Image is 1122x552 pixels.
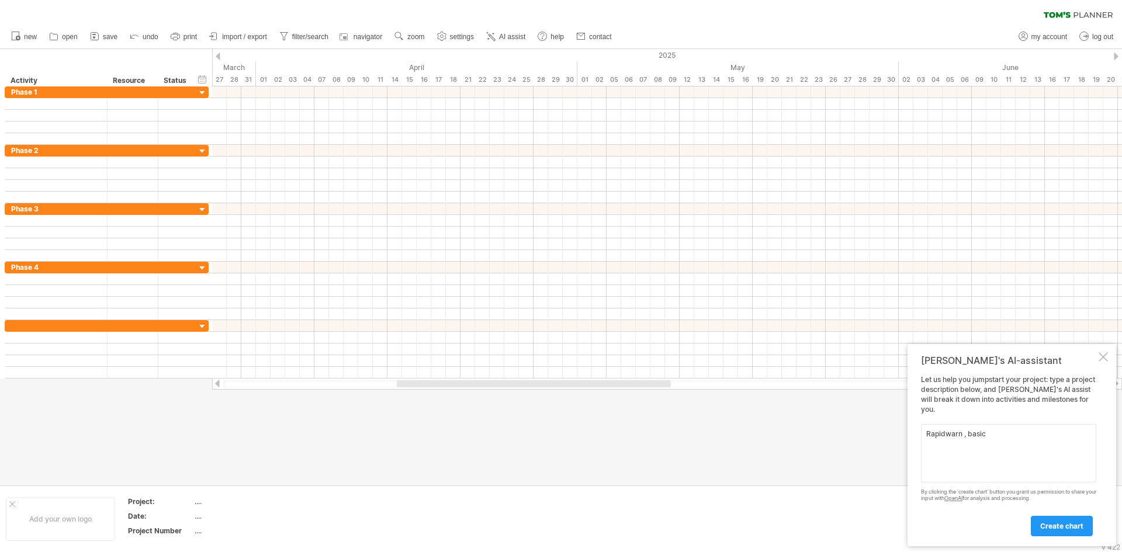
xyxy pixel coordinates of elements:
div: Monday, 19 May 2025 [753,74,767,86]
div: Monday, 26 May 2025 [826,74,840,86]
div: .... [195,497,293,506]
div: Wednesday, 11 June 2025 [1001,74,1016,86]
span: undo [143,33,158,41]
div: Friday, 18 April 2025 [446,74,460,86]
a: undo [127,29,162,44]
a: zoom [392,29,428,44]
div: Tuesday, 6 May 2025 [621,74,636,86]
div: Project: [128,497,192,506]
div: [PERSON_NAME]'s AI-assistant [921,355,1096,366]
a: new [8,29,40,44]
div: Friday, 2 May 2025 [592,74,607,86]
div: Phase 1 [11,86,101,98]
a: help [535,29,567,44]
div: Thursday, 27 March 2025 [212,74,227,86]
div: Friday, 23 May 2025 [811,74,826,86]
div: Friday, 11 April 2025 [373,74,387,86]
div: Wednesday, 30 April 2025 [563,74,577,86]
div: Monday, 21 April 2025 [460,74,475,86]
div: Resource [113,75,151,86]
div: Let us help you jumpstart your project: type a project description below, and [PERSON_NAME]'s AI ... [921,375,1096,536]
div: Monday, 16 June 2025 [1045,74,1059,86]
a: save [87,29,121,44]
span: AI assist [499,33,525,41]
div: Tuesday, 3 June 2025 [913,74,928,86]
div: Tuesday, 22 April 2025 [475,74,490,86]
div: Tuesday, 8 April 2025 [329,74,344,86]
a: open [46,29,81,44]
a: contact [573,29,615,44]
div: Tuesday, 20 May 2025 [767,74,782,86]
div: Wednesday, 21 May 2025 [782,74,797,86]
div: Thursday, 24 April 2025 [504,74,519,86]
div: Phase 4 [11,262,101,273]
div: Monday, 5 May 2025 [607,74,621,86]
span: navigator [354,33,382,41]
div: Tuesday, 17 June 2025 [1059,74,1074,86]
div: Thursday, 19 June 2025 [1089,74,1103,86]
div: Thursday, 12 June 2025 [1016,74,1030,86]
div: Thursday, 8 May 2025 [650,74,665,86]
span: settings [450,33,474,41]
div: Wednesday, 18 June 2025 [1074,74,1089,86]
div: Thursday, 3 April 2025 [285,74,300,86]
span: open [62,33,78,41]
span: print [183,33,197,41]
span: import / export [222,33,267,41]
div: Friday, 9 May 2025 [665,74,680,86]
span: contact [589,33,612,41]
a: OpenAI [944,495,962,501]
div: Thursday, 29 May 2025 [870,74,884,86]
div: Friday, 25 April 2025 [519,74,534,86]
div: Monday, 2 June 2025 [899,74,913,86]
div: Wednesday, 9 April 2025 [344,74,358,86]
span: save [103,33,117,41]
div: Thursday, 1 May 2025 [577,74,592,86]
span: zoom [407,33,424,41]
a: filter/search [276,29,332,44]
div: Tuesday, 1 April 2025 [256,74,271,86]
span: help [550,33,564,41]
div: Thursday, 5 June 2025 [943,74,957,86]
div: Monday, 28 April 2025 [534,74,548,86]
div: Friday, 16 May 2025 [738,74,753,86]
span: create chart [1040,522,1083,530]
div: Wednesday, 7 May 2025 [636,74,650,86]
span: filter/search [292,33,328,41]
div: Monday, 14 April 2025 [387,74,402,86]
div: .... [195,511,293,521]
div: Wednesday, 23 April 2025 [490,74,504,86]
div: .... [195,526,293,536]
div: Friday, 20 June 2025 [1103,74,1118,86]
div: Date: [128,511,192,521]
div: Activity [11,75,101,86]
a: import / export [206,29,271,44]
a: print [168,29,200,44]
div: Friday, 4 April 2025 [300,74,314,86]
div: Tuesday, 27 May 2025 [840,74,855,86]
span: my account [1031,33,1067,41]
div: Tuesday, 13 May 2025 [694,74,709,86]
div: Status [164,75,189,86]
span: new [24,33,37,41]
a: create chart [1031,516,1093,536]
div: By clicking the 'create chart' button you grant us permission to share your input with for analys... [921,489,1096,502]
a: AI assist [483,29,529,44]
div: Tuesday, 15 April 2025 [402,74,417,86]
div: Tuesday, 10 June 2025 [986,74,1001,86]
div: Thursday, 17 April 2025 [431,74,446,86]
a: my account [1016,29,1071,44]
div: Wednesday, 14 May 2025 [709,74,723,86]
div: Wednesday, 4 June 2025 [928,74,943,86]
div: Friday, 13 June 2025 [1030,74,1045,86]
div: Add your own logo [6,497,115,541]
div: Thursday, 22 May 2025 [797,74,811,86]
div: Wednesday, 28 May 2025 [855,74,870,86]
a: navigator [338,29,386,44]
div: Wednesday, 2 April 2025 [271,74,285,86]
div: Monday, 7 April 2025 [314,74,329,86]
div: Project Number [128,526,192,536]
div: Friday, 28 March 2025 [227,74,241,86]
div: Wednesday, 16 April 2025 [417,74,431,86]
div: Thursday, 10 April 2025 [358,74,373,86]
